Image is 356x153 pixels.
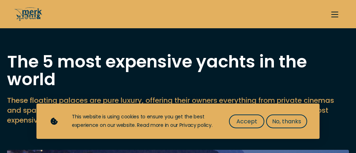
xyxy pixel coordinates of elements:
button: No, thanks [266,114,307,128]
div: This website is using cookies to ensure you get the best experience on our website. Read more in ... [72,113,215,130]
h1: The 5 most expensive yachts in the world [7,53,349,88]
span: No, thanks [272,117,301,126]
button: Accept [229,114,264,128]
p: These floating palaces are pure luxury, offering their owners everything from private cinemas and... [7,95,349,125]
a: Privacy policy [179,122,212,129]
span: Accept [236,117,257,126]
